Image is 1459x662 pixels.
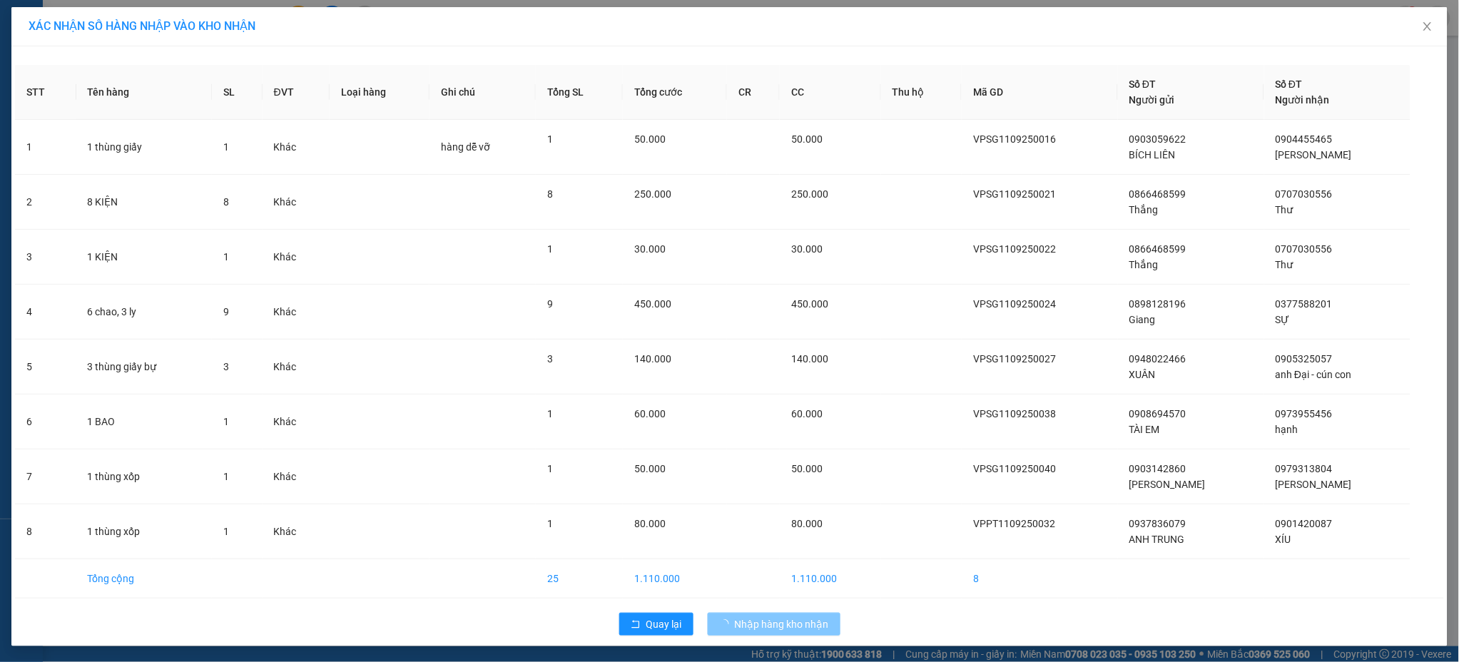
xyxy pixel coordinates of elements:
[263,340,330,394] td: Khác
[1129,243,1186,255] span: 0866468599
[646,616,682,632] span: Quay lại
[1276,463,1333,474] span: 0979313804
[791,518,823,529] span: 80.000
[223,471,229,482] span: 1
[791,353,828,365] span: 140.000
[631,619,641,631] span: rollback
[223,416,229,427] span: 1
[223,306,229,317] span: 9
[76,230,212,285] td: 1 KIỆN
[791,463,823,474] span: 50.000
[973,463,1056,474] span: VPSG1109250040
[780,65,881,120] th: CC
[263,230,330,285] td: Khác
[780,559,881,599] td: 1.110.000
[263,285,330,340] td: Khác
[15,449,76,504] td: 7
[1129,149,1176,161] span: BÍCH LIÊN
[263,504,330,559] td: Khác
[634,518,666,529] span: 80.000
[1129,298,1186,310] span: 0898128196
[973,243,1056,255] span: VPSG1109250022
[441,141,490,153] span: hàng dễ vỡ
[634,298,671,310] span: 450.000
[223,251,229,263] span: 1
[1129,408,1186,419] span: 0908694570
[973,188,1056,200] span: VPSG1109250021
[76,175,212,230] td: 8 KIỆN
[962,559,1117,599] td: 8
[547,463,553,474] span: 1
[973,353,1056,365] span: VPSG1109250027
[263,65,330,120] th: ĐVT
[263,394,330,449] td: Khác
[1276,479,1352,490] span: [PERSON_NAME]
[791,408,823,419] span: 60.000
[708,613,840,636] button: Nhập hàng kho nhận
[1129,424,1160,435] span: TÀI EM
[76,559,212,599] td: Tổng cộng
[1276,424,1298,435] span: hạnh
[1276,78,1303,90] span: Số ĐT
[1276,243,1333,255] span: 0707030556
[1276,149,1352,161] span: [PERSON_NAME]
[15,120,76,175] td: 1
[223,196,229,208] span: 8
[536,559,623,599] td: 25
[634,188,671,200] span: 250.000
[1276,314,1290,325] span: SỰ
[1129,534,1185,545] span: ANH TRUNG
[1276,408,1333,419] span: 0973955456
[76,449,212,504] td: 1 thùng xốp
[263,120,330,175] td: Khác
[15,504,76,559] td: 8
[1276,369,1352,380] span: anh Đại - cún con
[1408,7,1448,47] button: Close
[1276,94,1330,106] span: Người nhận
[76,120,212,175] td: 1 thùng giấy
[547,243,553,255] span: 1
[1129,259,1159,270] span: Thắng
[1276,353,1333,365] span: 0905325057
[15,340,76,394] td: 5
[634,408,666,419] span: 60.000
[634,133,666,145] span: 50.000
[547,298,553,310] span: 9
[719,619,735,629] span: loading
[973,408,1056,419] span: VPSG1109250038
[1276,534,1291,545] span: XÍU
[15,65,76,120] th: STT
[973,518,1055,529] span: VPPT1109250032
[76,340,212,394] td: 3 thùng giấy bự
[791,298,828,310] span: 450.000
[634,243,666,255] span: 30.000
[634,353,671,365] span: 140.000
[634,463,666,474] span: 50.000
[547,353,553,365] span: 3
[973,133,1056,145] span: VPSG1109250016
[1276,133,1333,145] span: 0904455465
[1129,94,1175,106] span: Người gửi
[1276,518,1333,529] span: 0901420087
[1129,369,1156,380] span: XUÂN
[223,361,229,372] span: 3
[536,65,623,120] th: Tổng SL
[962,65,1117,120] th: Mã GD
[429,65,536,120] th: Ghi chú
[547,133,553,145] span: 1
[223,526,229,537] span: 1
[76,504,212,559] td: 1 thùng xốp
[330,65,429,120] th: Loại hàng
[1129,463,1186,474] span: 0903142860
[1129,314,1156,325] span: Giang
[223,141,229,153] span: 1
[15,175,76,230] td: 2
[623,559,727,599] td: 1.110.000
[76,285,212,340] td: 6 chao, 3 ly
[1129,353,1186,365] span: 0948022466
[15,394,76,449] td: 6
[1276,259,1293,270] span: Thư
[263,449,330,504] td: Khác
[791,133,823,145] span: 50.000
[1129,479,1206,490] span: [PERSON_NAME]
